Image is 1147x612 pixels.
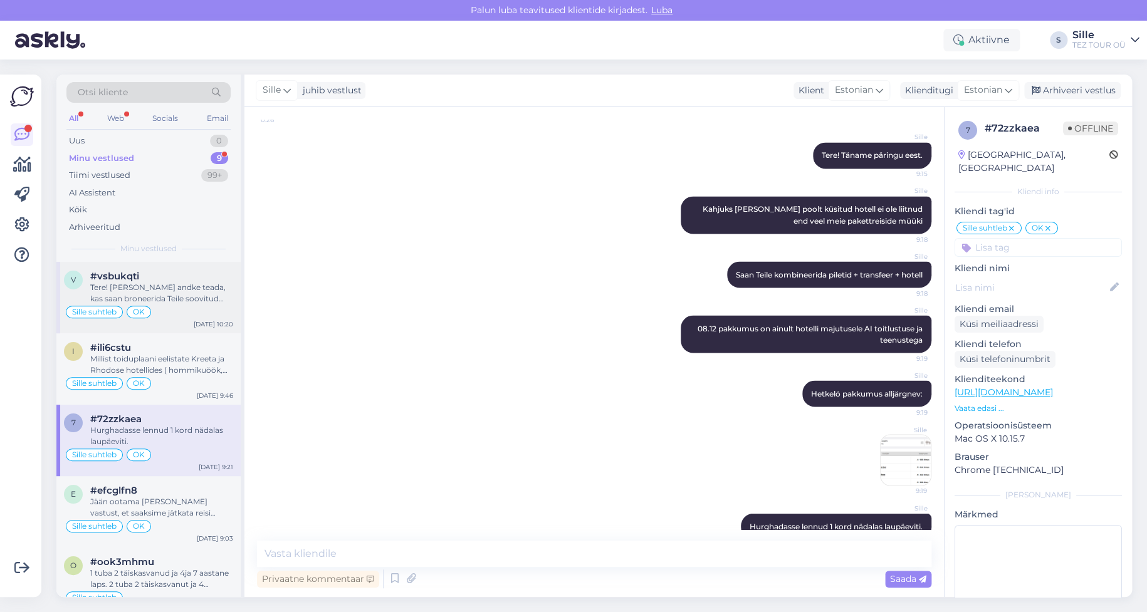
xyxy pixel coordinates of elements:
div: [DATE] 9:46 [197,391,233,400]
p: Brauser [955,450,1122,464]
span: Kahjuks [PERSON_NAME] poolt küsitud hotell ei ole liitnud end veel meie pakettreiside müüki [703,204,924,225]
div: Tiimi vestlused [69,169,130,182]
span: 7 [71,418,76,427]
span: Minu vestlused [120,243,177,254]
span: Sille [263,83,281,97]
span: Sille [881,251,928,261]
p: Operatsioonisüsteem [955,419,1122,432]
span: #72zzkaea [90,413,142,425]
span: 7 [966,125,970,135]
span: Estonian [964,83,1002,97]
span: Sille suhtleb [72,451,117,459]
div: Jään ootama [PERSON_NAME] vastust, et saaksime jätkata reisi planeerimisega. [90,496,233,519]
span: 9:19 [881,353,928,363]
span: Sille [881,305,928,314]
div: [DATE] 9:03 [197,534,233,543]
div: Klient [793,84,824,97]
span: #ili6cstu [90,342,131,353]
span: OK [133,308,145,316]
span: Luba [647,4,676,16]
span: Sille [881,186,928,195]
div: TEZ TOUR OÜ [1072,40,1126,50]
img: Attachment [881,435,931,485]
span: 9:19 [881,407,928,417]
div: S [1050,31,1067,49]
span: Otsi kliente [78,86,128,99]
div: Küsi meiliaadressi [955,316,1044,333]
span: e [71,489,76,499]
div: 1 tuba 2 täiskasvanud ja 4ja 7 aastane laps. 2 tuba 2 täiskasvanut ja 4 aastane laps. 3 tuba 2 tä... [90,568,233,590]
span: OK [133,522,145,530]
div: Email [204,110,231,127]
div: AI Assistent [69,187,115,199]
span: Estonian [835,83,873,97]
span: 9:18 [881,288,928,298]
span: Tere! Täname päringu eest. [822,150,923,160]
div: Kliendi info [955,186,1122,197]
div: juhib vestlust [298,84,362,97]
span: Hurghadasse lennud 1 kord nädalas laupäeviti. [750,521,923,531]
span: Sille suhtleb [72,522,117,530]
span: #ook3mhmu [90,556,154,568]
div: Küsi telefoninumbrit [955,351,1055,368]
div: Minu vestlused [69,152,134,165]
span: 08.12 pakkumus on ainult hotelli majutusele AI toitlustuse ja teenustega [698,323,924,344]
span: 9:18 [881,234,928,244]
span: v [71,275,76,284]
div: Hurghadasse lennud 1 kord nädalas laupäeviti. [90,425,233,447]
div: Klienditugi [900,84,953,97]
span: 9:15 [881,169,928,179]
span: Offline [1063,122,1118,135]
span: Sille suhtleb [72,594,117,601]
div: Tere! [PERSON_NAME] andke teada, kas saan broneerida Teile soovitud lennupiletid [90,282,233,304]
div: Arhiveeri vestlus [1024,82,1121,99]
div: 9 [211,152,228,165]
span: #efcglfn8 [90,485,137,496]
div: Aktiivne [943,29,1020,51]
div: Socials [150,110,181,127]
p: Märkmed [955,508,1122,521]
span: Sille [881,503,928,512]
span: Sille suhtleb [72,308,117,316]
input: Lisa tag [955,238,1122,257]
div: [DATE] 9:21 [199,462,233,472]
span: Saan Teile kombineerida piletid + transfeer + hotell [736,269,923,279]
div: 0 [210,135,228,147]
div: Uus [69,135,85,147]
p: Kliendi email [955,303,1122,316]
p: Kliendi tag'id [955,205,1122,218]
div: 99+ [201,169,228,182]
p: Vaata edasi ... [955,403,1122,414]
p: Chrome [TECHNICAL_ID] [955,464,1122,477]
span: Sille [880,425,927,434]
span: OK [133,380,145,387]
a: [URL][DOMAIN_NAME] [955,386,1053,398]
span: Sille [881,370,928,380]
span: #vsbukqti [90,271,139,282]
span: Sille suhtleb [963,224,1007,232]
span: OK [1032,224,1044,232]
div: Arhiveeritud [69,221,120,234]
span: i [72,346,75,356]
span: 9:19 [880,485,927,495]
div: Sille [1072,30,1126,40]
p: Kliendi telefon [955,338,1122,351]
span: OK [133,451,145,459]
span: Saada [890,573,926,584]
div: Web [105,110,127,127]
a: SilleTEZ TOUR OÜ [1072,30,1139,50]
p: Kliendi nimi [955,262,1122,275]
span: Hetkelö pakkumus alljärgnev: [811,388,923,398]
span: Sille [881,132,928,142]
div: [GEOGRAPHIC_DATA], [GEOGRAPHIC_DATA] [958,148,1109,175]
span: Sille suhtleb [72,380,117,387]
input: Lisa nimi [955,281,1108,294]
div: # 72zzkaea [985,121,1063,136]
p: Mac OS X 10.15.7 [955,432,1122,445]
div: [PERSON_NAME] [955,489,1122,500]
div: Privaatne kommentaar [257,571,379,588]
span: 0:26 [261,115,308,125]
img: Askly Logo [10,85,34,108]
div: Kõik [69,204,87,216]
p: Klienditeekond [955,373,1122,386]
